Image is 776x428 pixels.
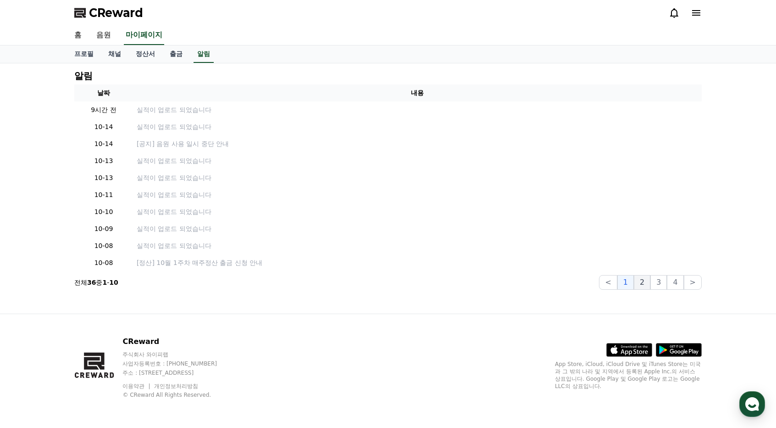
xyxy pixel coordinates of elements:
p: © CReward All Rights Reserved. [122,391,234,399]
h4: 알림 [74,71,93,81]
a: 실적이 업로드 되었습니다 [137,173,698,183]
a: CReward [74,6,143,20]
a: [정산] 10월 1주차 매주정산 출금 신청 안내 [137,258,698,268]
a: 실적이 업로드 되었습니다 [137,122,698,132]
button: 2 [634,275,650,290]
a: 음원 [89,26,118,45]
a: 이용약관 [122,383,151,389]
a: 실적이 업로드 되었습니다 [137,241,698,251]
a: [공지] 음원 사용 일시 중단 안내 [137,139,698,149]
p: 10-11 [78,190,129,200]
button: 1 [617,275,634,290]
a: 실적이 업로드 되었습니다 [137,207,698,217]
p: 10-14 [78,139,129,149]
span: 설정 [142,305,153,312]
a: 알림 [194,45,214,63]
strong: 1 [102,279,107,286]
button: 3 [650,275,667,290]
p: 10-08 [78,258,129,268]
p: 주소 : [STREET_ADDRESS] [122,369,234,377]
span: 대화 [84,305,95,313]
p: 사업자등록번호 : [PHONE_NUMBER] [122,360,234,367]
a: 대화 [61,291,118,314]
p: 9시간 전 [78,105,129,115]
th: 내용 [133,84,702,101]
a: 채널 [101,45,128,63]
p: App Store, iCloud, iCloud Drive 및 iTunes Store는 미국과 그 밖의 나라 및 지역에서 등록된 Apple Inc.의 서비스 상표입니다. Goo... [555,360,702,390]
p: 10-09 [78,224,129,234]
strong: 36 [87,279,96,286]
p: 주식회사 와이피랩 [122,351,234,358]
a: 설정 [118,291,176,314]
p: 전체 중 - [74,278,118,287]
button: < [599,275,617,290]
a: 실적이 업로드 되었습니다 [137,224,698,234]
p: 10-08 [78,241,129,251]
button: 4 [667,275,683,290]
span: 홈 [29,305,34,312]
a: 출금 [162,45,190,63]
a: 정산서 [128,45,162,63]
p: 10-13 [78,173,129,183]
p: 10-10 [78,207,129,217]
a: 마이페이지 [124,26,164,45]
a: 실적이 업로드 되었습니다 [137,190,698,200]
a: 개인정보처리방침 [154,383,198,389]
a: 홈 [67,26,89,45]
a: 프로필 [67,45,101,63]
a: 실적이 업로드 되었습니다 [137,105,698,115]
span: CReward [89,6,143,20]
button: > [684,275,702,290]
a: 실적이 업로드 되었습니다 [137,156,698,166]
strong: 10 [109,279,118,286]
p: 10-14 [78,122,129,132]
th: 날짜 [74,84,133,101]
p: CReward [122,336,234,347]
p: 10-13 [78,156,129,166]
a: 홈 [3,291,61,314]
